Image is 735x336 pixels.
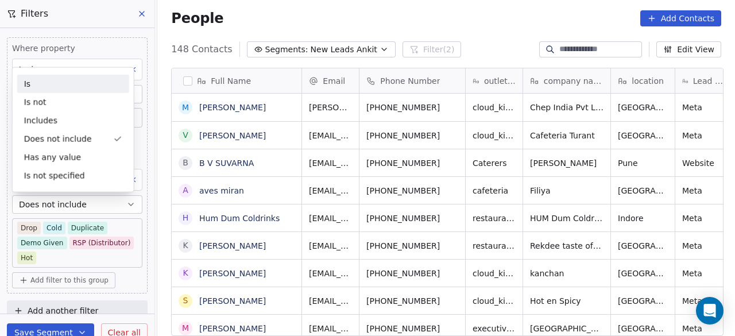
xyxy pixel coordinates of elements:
[696,297,724,325] div: Open Intercom Messenger
[618,268,668,279] span: [GEOGRAPHIC_DATA]
[182,102,189,114] div: M
[183,184,189,196] div: a
[171,43,232,56] span: 148 Contacts
[309,157,352,169] span: [EMAIL_ADDRESS][DOMAIN_NAME]
[473,102,516,113] span: cloud_kitchen
[403,41,462,57] button: Filter(2)
[171,10,223,27] span: People
[199,296,266,306] a: [PERSON_NAME]
[183,295,188,307] div: S
[380,75,440,87] span: Phone Number
[530,323,604,334] span: [GEOGRAPHIC_DATA]
[199,269,266,278] a: [PERSON_NAME]
[682,102,725,113] span: Meta
[366,240,458,252] span: [PHONE_NUMBER]
[530,130,604,141] span: Cafeteria Turant
[199,159,254,168] a: B V SUVARNA
[530,102,604,113] span: Chep India Pvt Ltd
[309,213,352,224] span: [EMAIL_ADDRESS][DOMAIN_NAME]
[632,75,664,87] span: location
[199,214,280,223] a: Hum Dum Coldrinks
[473,268,516,279] span: cloud_kitchen
[17,130,129,148] div: Does not include
[675,68,732,93] div: Lead Source
[473,157,516,169] span: Caterers
[682,157,725,169] span: Website
[523,68,610,93] div: company name
[211,75,251,87] span: Full Name
[366,185,458,196] span: [PHONE_NUMBER]
[309,102,352,113] span: [PERSON_NAME][EMAIL_ADDRESS][DOMAIN_NAME]
[530,157,604,169] span: [PERSON_NAME]
[366,130,458,141] span: [PHONE_NUMBER]
[618,323,668,334] span: [GEOGRAPHIC_DATA]
[618,130,668,141] span: [GEOGRAPHIC_DATA]
[366,102,458,113] span: [PHONE_NUMBER]
[618,213,668,224] span: Indore
[473,185,516,196] span: cafeteria
[265,44,308,56] span: Segments:
[13,75,134,185] div: Suggestions
[484,75,516,87] span: outlet type
[682,295,725,307] span: Meta
[530,185,604,196] span: Filiya
[366,213,458,224] span: [PHONE_NUMBER]
[199,324,266,333] a: [PERSON_NAME]
[199,186,244,195] a: aves miran
[530,213,604,224] span: HUM Dum Coldrinks
[309,130,352,141] span: [EMAIL_ADDRESS][DOMAIN_NAME]
[309,240,352,252] span: [EMAIL_ADDRESS][DOMAIN_NAME]
[366,157,458,169] span: [PHONE_NUMBER]
[618,185,668,196] span: [GEOGRAPHIC_DATA]
[466,68,523,93] div: outlet type
[199,131,266,140] a: [PERSON_NAME]
[682,268,725,279] span: Meta
[473,240,516,252] span: restaurants
[172,68,301,93] div: Full Name
[682,213,725,224] span: Meta
[182,322,189,334] div: M
[473,323,516,334] span: executive_kitchens
[656,41,721,57] button: Edit View
[640,10,721,26] button: Add Contacts
[17,111,129,130] div: Includes
[17,167,129,185] div: Is not specified
[530,295,604,307] span: Hot en Spicy
[183,157,189,169] div: B
[199,241,266,250] a: [PERSON_NAME]
[366,268,458,279] span: [PHONE_NUMBER]
[183,267,188,279] div: K
[611,68,675,93] div: location
[530,240,604,252] span: Rekdee taste of the streets
[17,148,129,167] div: Has any value
[682,323,725,334] span: Meta
[309,268,352,279] span: [EMAIL_ADDRESS][DOMAIN_NAME]
[17,75,129,93] div: Is
[323,75,345,87] span: Email
[473,213,516,224] span: restaurants
[359,68,465,93] div: Phone Number
[366,323,458,334] span: [PHONE_NUMBER]
[17,93,129,111] div: Is not
[693,75,726,87] span: Lead Source
[309,323,352,334] span: [EMAIL_ADDRESS][DOMAIN_NAME]
[183,212,189,224] div: H
[682,130,725,141] span: Meta
[183,129,189,141] div: V
[311,44,377,56] span: New Leads Ankit
[530,268,604,279] span: kanchan
[183,240,188,252] div: K
[309,185,352,196] span: [EMAIL_ADDRESS][DOMAIN_NAME]
[618,157,668,169] span: Pune
[309,295,352,307] span: [EMAIL_ADDRESS][DOMAIN_NAME]
[199,103,266,112] a: [PERSON_NAME]
[618,102,668,113] span: [GEOGRAPHIC_DATA]
[682,185,725,196] span: Meta
[366,295,458,307] span: [PHONE_NUMBER]
[473,295,516,307] span: cloud_kitchen
[682,240,725,252] span: Meta
[302,68,359,93] div: Email
[473,130,516,141] span: cloud_kitchen
[618,295,668,307] span: [GEOGRAPHIC_DATA]
[618,240,668,252] span: [GEOGRAPHIC_DATA]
